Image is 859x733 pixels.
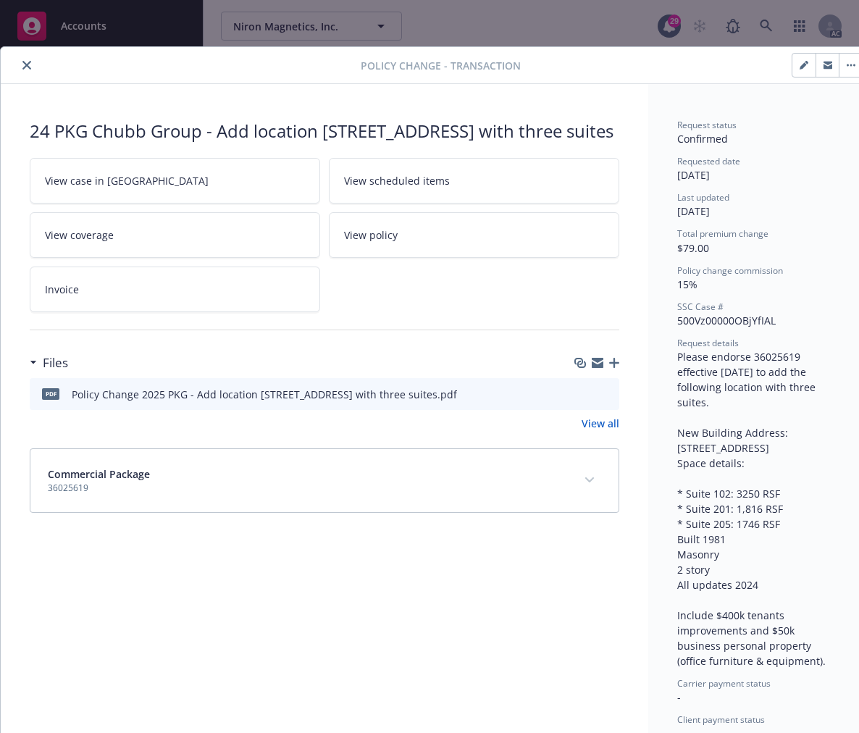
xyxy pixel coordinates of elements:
button: download file [577,387,589,402]
span: Last updated [677,191,729,204]
span: [DATE] [677,168,710,182]
span: Policy change commission [677,264,783,277]
span: Commercial Package [48,466,150,482]
button: expand content [578,469,601,492]
div: Commercial Package36025619expand content [30,449,619,512]
span: Total premium change [677,227,768,240]
span: Confirmed [677,132,728,146]
span: Request status [677,119,737,131]
span: 36025619 [48,482,150,495]
span: View policy [344,227,398,243]
span: Requested date [677,155,740,167]
span: $79.00 [677,241,709,255]
span: View case in [GEOGRAPHIC_DATA] [45,173,209,188]
span: SSC Case # [677,301,724,313]
a: View coverage [30,212,320,258]
span: [DATE] [677,204,710,218]
span: Client payment status [677,713,765,726]
span: 500Vz00000OBjYfIAL [677,314,776,327]
a: Invoice [30,267,320,312]
a: View all [582,416,619,431]
div: Policy Change 2025 PKG - Add location [STREET_ADDRESS] with three suites.pdf [72,387,457,402]
button: preview file [600,387,613,402]
span: pdf [42,388,59,399]
button: close [18,56,35,74]
span: Carrier payment status [677,677,771,690]
a: View policy [329,212,619,258]
span: 15% [677,277,697,291]
div: 24 PKG Chubb Group - Add location [STREET_ADDRESS] with three suites [30,119,619,143]
h3: Files [43,353,68,372]
span: Invoice [45,282,79,297]
span: Please endorse 36025619 effective [DATE] to add the following location with three suites. New Bui... [677,350,826,668]
span: View scheduled items [344,173,450,188]
a: View case in [GEOGRAPHIC_DATA] [30,158,320,204]
a: View scheduled items [329,158,619,204]
span: Policy change - Transaction [361,58,521,73]
div: Files [30,353,68,372]
span: - [677,690,681,704]
span: View coverage [45,227,114,243]
span: Request details [677,337,739,349]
